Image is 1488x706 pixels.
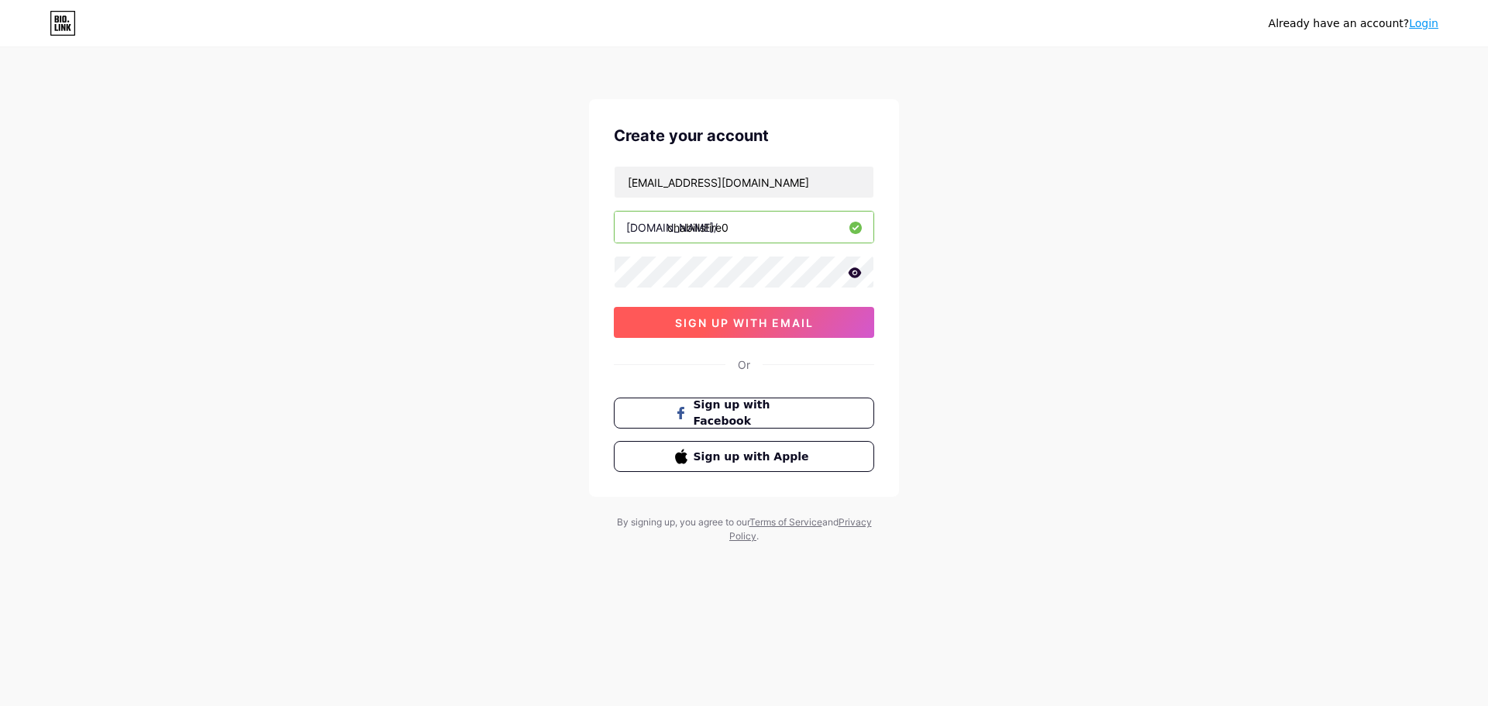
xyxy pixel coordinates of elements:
span: sign up with email [675,316,814,329]
div: Create your account [614,124,874,147]
button: Sign up with Apple [614,441,874,472]
div: Or [738,356,750,373]
div: By signing up, you agree to our and . [612,515,876,543]
button: Sign up with Facebook [614,398,874,429]
a: Login [1409,17,1438,29]
span: Sign up with Facebook [694,397,814,429]
span: Sign up with Apple [694,449,814,465]
div: Already have an account? [1269,15,1438,32]
input: username [615,212,873,243]
div: [DOMAIN_NAME]/ [626,219,718,236]
a: Terms of Service [749,516,822,528]
input: Email [615,167,873,198]
button: sign up with email [614,307,874,338]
